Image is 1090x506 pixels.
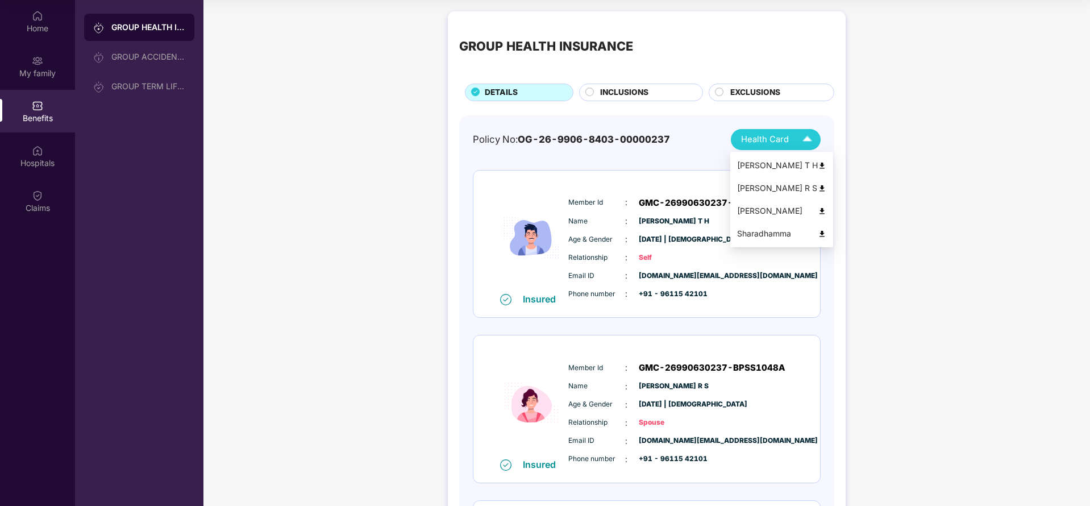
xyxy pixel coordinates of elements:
[625,288,627,300] span: :
[500,294,511,305] img: svg+xml;base64,PHN2ZyB4bWxucz0iaHR0cDovL3d3dy53My5vcmcvMjAwMC9zdmciIHdpZHRoPSIxNiIgaGVpZ2h0PSIxNi...
[459,36,633,56] div: GROUP HEALTH INSURANCE
[500,459,511,471] img: svg+xml;base64,PHN2ZyB4bWxucz0iaHR0cDovL3d3dy53My5vcmcvMjAwMC9zdmciIHdpZHRoPSIxNiIgaGVpZ2h0PSIxNi...
[93,22,105,34] img: svg+xml;base64,PHN2ZyB3aWR0aD0iMjAiIGhlaWdodD0iMjAiIHZpZXdCb3g9IjAgMCAyMCAyMCIgZmlsbD0ibm9uZSIgeG...
[625,251,627,264] span: :
[32,100,43,111] img: svg+xml;base64,PHN2ZyBpZD0iQmVuZWZpdHMiIHhtbG5zPSJodHRwOi8vd3d3LnczLm9yZy8yMDAwL3N2ZyIgd2lkdGg9Ij...
[625,435,627,447] span: :
[737,159,826,172] div: [PERSON_NAME] T H
[111,82,185,91] div: GROUP TERM LIFE INSURANCE
[111,52,185,61] div: GROUP ACCIDENTAL INSURANCE
[818,230,826,238] img: svg+xml;base64,PHN2ZyB4bWxucz0iaHR0cDovL3d3dy53My5vcmcvMjAwMC9zdmciIHdpZHRoPSI0OCIgaGVpZ2h0PSI0OC...
[625,399,627,411] span: :
[523,293,563,305] div: Insured
[797,130,817,150] img: Icuh8uwCUCF+XjCZyLQsAKiDCM9HiE6CMYmKQaPGkZKaA32CAAACiQcFBJY0IsAAAAASUVORK5CYII=
[600,86,648,99] span: INCLUSIONS
[497,347,565,458] img: icon
[625,453,627,466] span: :
[568,289,625,300] span: Phone number
[741,133,789,146] span: Health Card
[523,459,563,470] div: Insured
[639,436,696,446] span: [DOMAIN_NAME][EMAIL_ADDRESS][DOMAIN_NAME]
[625,362,627,374] span: :
[32,190,43,201] img: svg+xml;base64,PHN2ZyBpZD0iQ2xhaW0iIHhtbG5zPSJodHRwOi8vd3d3LnczLm9yZy8yMDAwL3N2ZyIgd2lkdGg9IjIwIi...
[568,197,625,208] span: Member Id
[568,381,625,392] span: Name
[568,234,625,245] span: Age & Gender
[639,361,785,375] span: GMC-26990630237-BPSS1048A
[32,10,43,22] img: svg+xml;base64,PHN2ZyBpZD0iSG9tZSIgeG1sbnM9Imh0dHA6Ly93d3cudzMub3JnLzIwMDAvc3ZnIiB3aWR0aD0iMjAiIG...
[730,86,780,99] span: EXCLUSIONS
[625,233,627,246] span: :
[93,81,105,93] img: svg+xml;base64,PHN2ZyB3aWR0aD0iMjAiIGhlaWdodD0iMjAiIHZpZXdCb3g9IjAgMCAyMCAyMCIgZmlsbD0ibm9uZSIgeG...
[32,55,43,67] img: svg+xml;base64,PHN2ZyB3aWR0aD0iMjAiIGhlaWdodD0iMjAiIHZpZXdCb3g9IjAgMCAyMCAyMCIgZmlsbD0ibm9uZSIgeG...
[568,216,625,227] span: Name
[473,132,670,147] div: Policy No:
[518,134,670,145] span: OG-26-9906-8403-00000237
[737,205,826,217] div: [PERSON_NAME]
[111,22,185,33] div: GROUP HEALTH INSURANCE
[568,417,625,428] span: Relationship
[639,196,779,210] span: GMC-26990630237-BPSS1048
[737,227,826,240] div: Sharadhamma
[568,399,625,410] span: Age & Gender
[639,381,696,392] span: [PERSON_NAME] R S
[818,161,826,170] img: svg+xml;base64,PHN2ZyB4bWxucz0iaHR0cDovL3d3dy53My5vcmcvMjAwMC9zdmciIHdpZHRoPSI0OCIgaGVpZ2h0PSI0OC...
[497,183,565,293] img: icon
[568,252,625,263] span: Relationship
[639,454,696,464] span: +91 - 96115 42101
[639,252,696,263] span: Self
[737,182,826,194] div: [PERSON_NAME] R S
[93,52,105,63] img: svg+xml;base64,PHN2ZyB3aWR0aD0iMjAiIGhlaWdodD0iMjAiIHZpZXdCb3g9IjAgMCAyMCAyMCIgZmlsbD0ibm9uZSIgeG...
[568,454,625,464] span: Phone number
[568,271,625,281] span: Email ID
[32,145,43,156] img: svg+xml;base64,PHN2ZyBpZD0iSG9zcGl0YWxzIiB4bWxucz0iaHR0cDovL3d3dy53My5vcmcvMjAwMC9zdmciIHdpZHRoPS...
[639,289,696,300] span: +91 - 96115 42101
[818,184,826,193] img: svg+xml;base64,PHN2ZyB4bWxucz0iaHR0cDovL3d3dy53My5vcmcvMjAwMC9zdmciIHdpZHRoPSI0OCIgaGVpZ2h0PSI0OC...
[568,436,625,446] span: Email ID
[568,363,625,374] span: Member Id
[639,271,696,281] span: [DOMAIN_NAME][EMAIL_ADDRESS][DOMAIN_NAME]
[639,417,696,428] span: Spouse
[639,234,696,245] span: [DATE] | [DEMOGRAPHIC_DATA]
[639,399,696,410] span: [DATE] | [DEMOGRAPHIC_DATA]
[485,86,518,99] span: DETAILS
[625,269,627,282] span: :
[625,196,627,209] span: :
[731,129,821,150] button: Health Card
[625,215,627,227] span: :
[625,380,627,393] span: :
[625,417,627,429] span: :
[639,216,696,227] span: [PERSON_NAME] T H
[818,207,826,215] img: svg+xml;base64,PHN2ZyB4bWxucz0iaHR0cDovL3d3dy53My5vcmcvMjAwMC9zdmciIHdpZHRoPSI0OCIgaGVpZ2h0PSI0OC...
